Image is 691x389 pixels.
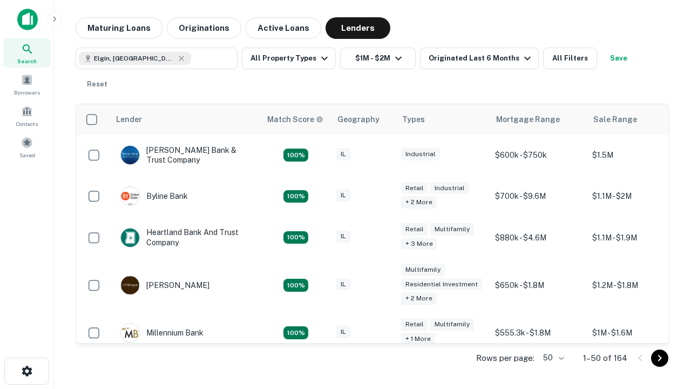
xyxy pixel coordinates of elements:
[430,223,474,236] div: Multifamily
[3,101,51,130] a: Contacts
[490,104,587,135] th: Mortgage Range
[120,145,250,165] div: [PERSON_NAME] Bank & Trust Company
[80,73,114,95] button: Reset
[340,48,416,69] button: $1M - $2M
[283,326,308,339] div: Matching Properties: 16, hasApolloMatch: undefined
[402,113,425,126] div: Types
[3,70,51,99] a: Borrowers
[121,146,139,164] img: picture
[401,148,440,160] div: Industrial
[587,176,684,217] td: $1.1M - $2M
[401,318,428,331] div: Retail
[401,196,437,209] div: + 2 more
[651,350,668,367] button: Go to next page
[401,278,482,291] div: Residential Investment
[246,17,321,39] button: Active Loans
[120,186,188,206] div: Byline Bank
[116,113,142,126] div: Lender
[121,187,139,205] img: picture
[587,217,684,258] td: $1.1M - $1.9M
[336,278,350,291] div: IL
[587,312,684,353] td: $1M - $1.6M
[476,352,534,365] p: Rows per page:
[336,230,350,243] div: IL
[3,38,51,68] a: Search
[490,217,587,258] td: $880k - $4.6M
[496,113,560,126] div: Mortgage Range
[490,135,587,176] td: $600k - $750k
[17,9,38,30] img: capitalize-icon.png
[587,104,684,135] th: Sale Range
[283,231,308,244] div: Matching Properties: 20, hasApolloMatch: undefined
[490,312,587,353] td: $555.3k - $1.8M
[583,352,627,365] p: 1–50 of 164
[401,182,428,194] div: Retail
[539,350,566,366] div: 50
[94,53,175,63] span: Elgin, [GEOGRAPHIC_DATA], [GEOGRAPHIC_DATA]
[283,149,308,162] div: Matching Properties: 28, hasApolloMatch: undefined
[110,104,261,135] th: Lender
[121,276,139,294] img: picture
[17,57,37,65] span: Search
[14,88,40,97] span: Borrowers
[326,17,390,39] button: Lenders
[19,151,35,159] span: Saved
[401,223,428,236] div: Retail
[401,238,437,250] div: + 3 more
[120,276,209,295] div: [PERSON_NAME]
[587,258,684,313] td: $1.2M - $1.8M
[337,113,380,126] div: Geography
[401,264,445,276] div: Multifamily
[3,132,51,162] a: Saved
[490,258,587,313] td: $650k - $1.8M
[331,104,396,135] th: Geography
[430,182,469,194] div: Industrial
[120,227,250,247] div: Heartland Bank And Trust Company
[420,48,539,69] button: Originated Last 6 Months
[336,189,350,202] div: IL
[283,190,308,203] div: Matching Properties: 18, hasApolloMatch: undefined
[121,324,139,342] img: picture
[601,48,636,69] button: Save your search to get updates of matches that match your search criteria.
[587,135,684,176] td: $1.5M
[121,229,139,247] img: picture
[401,292,437,305] div: + 2 more
[120,323,204,343] div: Millennium Bank
[336,326,350,338] div: IL
[16,119,38,128] span: Contacts
[267,113,323,125] div: Capitalize uses an advanced AI algorithm to match your search with the best lender. The match sco...
[283,279,308,292] div: Matching Properties: 24, hasApolloMatch: undefined
[336,148,350,160] div: IL
[430,318,474,331] div: Multifamily
[429,52,534,65] div: Originated Last 6 Months
[242,48,336,69] button: All Property Types
[401,333,435,345] div: + 1 more
[396,104,490,135] th: Types
[267,113,321,125] h6: Match Score
[261,104,331,135] th: Capitalize uses an advanced AI algorithm to match your search with the best lender. The match sco...
[167,17,241,39] button: Originations
[76,17,162,39] button: Maturing Loans
[593,113,637,126] div: Sale Range
[637,268,691,320] iframe: Chat Widget
[543,48,597,69] button: All Filters
[490,176,587,217] td: $700k - $9.6M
